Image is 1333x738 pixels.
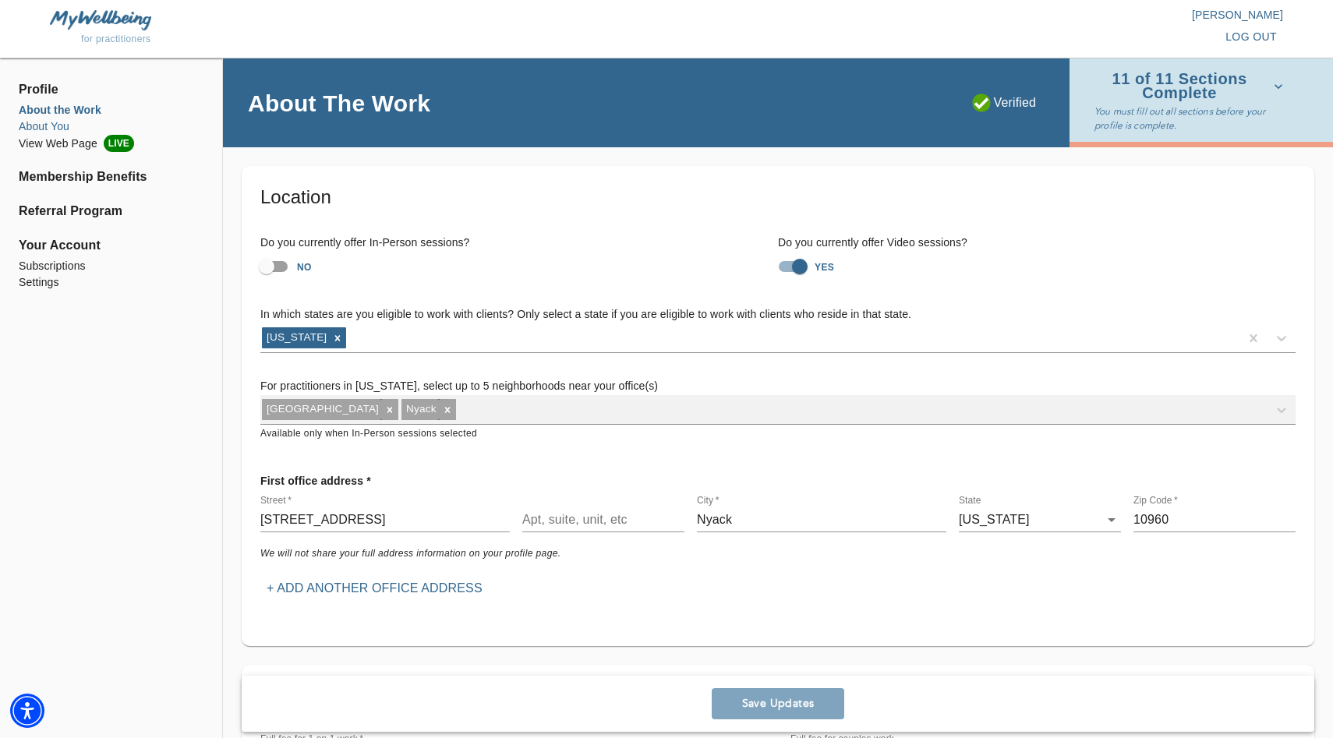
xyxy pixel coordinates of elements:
[19,118,203,135] a: About You
[959,496,981,506] label: State
[19,236,203,255] span: Your Account
[1094,68,1289,104] button: 11 of 11 Sections Complete
[260,235,778,252] h6: Do you currently offer In-Person sessions?
[260,428,477,439] span: Available only when In-Person sessions selected
[666,7,1283,23] p: [PERSON_NAME]
[815,262,834,273] strong: YES
[81,34,151,44] span: for practitioners
[19,102,203,118] a: About the Work
[260,574,489,602] button: + Add another office address
[19,258,203,274] a: Subscriptions
[104,135,134,152] span: LIVE
[248,89,430,118] h4: About The Work
[19,274,203,291] a: Settings
[1094,72,1283,100] span: 11 of 11 Sections Complete
[262,327,329,348] div: [US_STATE]
[260,467,371,495] p: First office address *
[697,496,719,506] label: City
[50,10,151,30] img: MyWellbeing
[19,168,203,186] a: Membership Benefits
[260,548,561,559] i: We will not share your full address information on your profile page.
[10,694,44,728] div: Accessibility Menu
[260,378,1296,395] h6: For practitioners in [US_STATE], select up to 5 neighborhoods near your office(s)
[1094,104,1289,132] p: You must fill out all sections before your profile is complete.
[19,135,203,152] li: View Web Page
[19,202,203,221] a: Referral Program
[260,496,292,506] label: Street
[778,235,1296,252] h6: Do you currently offer Video sessions?
[19,80,203,99] span: Profile
[1133,496,1178,506] label: Zip Code
[1219,23,1283,51] button: log out
[267,579,483,598] p: + Add another office address
[1225,27,1277,47] span: log out
[297,262,312,273] strong: NO
[959,507,1121,532] div: [US_STATE]
[260,185,1296,210] h5: Location
[972,94,1037,112] p: Verified
[19,135,203,152] a: View Web PageLIVE
[260,306,1296,323] h6: In which states are you eligible to work with clients? Only select a state if you are eligible to...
